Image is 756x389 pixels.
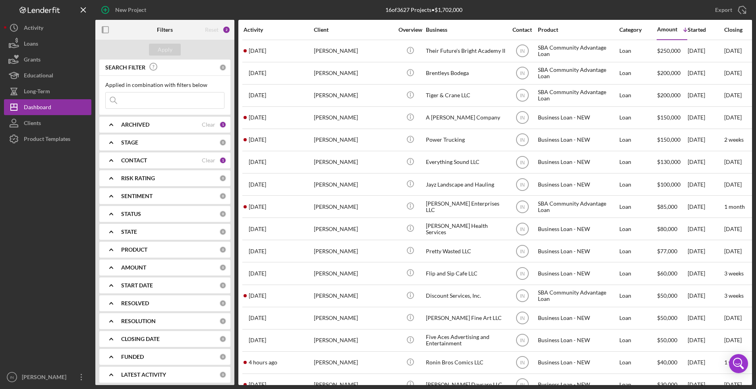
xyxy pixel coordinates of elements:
div: 1 [219,121,226,128]
time: [DATE] [724,92,742,98]
div: 0 [219,335,226,343]
div: A [PERSON_NAME] Company [426,107,505,128]
button: IN[PERSON_NAME] [4,369,91,385]
div: 1 [219,157,226,164]
div: [DATE] [688,174,723,195]
div: [PERSON_NAME] [314,263,393,284]
div: 0 [219,193,226,200]
div: Power Trucking [426,129,505,150]
div: SBA Community Advantage Loan [538,196,617,217]
div: $200,000 [657,85,687,106]
text: IN [520,93,525,98]
div: Applied in combination with filters below [105,82,224,88]
b: CLOSING DATE [121,336,160,342]
div: $77,000 [657,241,687,262]
b: RISK RATING [121,175,155,181]
b: STATE [121,229,137,235]
div: Loan [619,263,656,284]
div: Brentleys Bodega [426,63,505,84]
div: Long-Term [24,83,50,101]
div: Clients [24,115,41,133]
div: Contact [507,27,537,33]
div: Loan [619,241,656,262]
time: 2025-08-18 19:03 [249,226,266,232]
div: Jayz Landscape and Hauling [426,174,505,195]
div: Loan [619,107,656,128]
div: Business Loan - NEW [538,107,617,128]
text: IN [520,316,525,321]
div: [DATE] [688,107,723,128]
time: 2025-08-19 16:03 [249,293,266,299]
time: 2025-07-31 19:53 [249,48,266,54]
b: Filters [157,27,173,33]
time: 3 weeks [724,292,744,299]
div: Activity [24,20,43,38]
div: 0 [219,318,226,325]
time: [DATE] [724,248,742,254]
text: IN [520,182,525,187]
button: Product Templates [4,131,91,147]
div: [PERSON_NAME] [314,129,393,150]
div: $200,000 [657,63,687,84]
div: [DATE] [688,352,723,373]
div: Loan [619,85,656,106]
time: [DATE] [724,114,742,121]
text: IN [520,248,525,254]
div: [DATE] [688,63,723,84]
div: [DATE] [688,330,723,351]
div: Loan [619,285,656,306]
div: Clear [202,157,215,164]
b: CONTACT [121,157,147,164]
div: $250,000 [657,40,687,62]
div: Grants [24,52,41,69]
b: SEARCH FILTER [105,64,145,71]
div: [DATE] [688,196,723,217]
div: Loan [619,152,656,173]
div: Loan [619,330,656,351]
div: [PERSON_NAME] [314,63,393,84]
div: Five Aces Advertising and Entertainment [426,330,505,351]
button: New Project [95,2,154,18]
time: 2025-07-28 14:16 [249,315,266,321]
div: Product [538,27,617,33]
div: Loan [619,218,656,239]
div: [DATE] [688,85,723,106]
div: SBA Community Advantage Loan [538,85,617,106]
a: Activity [4,20,91,36]
div: 0 [219,139,226,146]
div: Amount [657,26,677,33]
time: 1 week [724,359,741,366]
div: [PERSON_NAME] [314,285,393,306]
div: [PERSON_NAME] [314,174,393,195]
div: Business Loan - NEW [538,129,617,150]
div: [DATE] [688,285,723,306]
div: Ronin Bros Comics LLC [426,352,505,373]
button: Loans [4,36,91,52]
button: Clients [4,115,91,131]
div: Started [688,27,723,33]
div: 0 [219,228,226,235]
button: Apply [149,44,181,56]
time: 2025-04-30 04:16 [249,181,266,188]
time: [DATE] [724,337,742,343]
button: Grants [4,52,91,67]
div: [PERSON_NAME] [314,107,393,128]
time: [DATE] [724,225,742,232]
b: AMOUNT [121,264,146,271]
div: Apply [158,44,172,56]
b: RESOLVED [121,300,149,306]
div: Activity [244,27,313,33]
time: 2025-08-11 20:55 [249,137,266,143]
div: [PERSON_NAME] [314,40,393,62]
div: $50,000 [657,330,687,351]
div: 0 [219,210,226,218]
div: $130,000 [657,152,687,173]
div: Loan [619,63,656,84]
div: [PERSON_NAME] [314,196,393,217]
time: [DATE] [724,314,742,321]
div: $50,000 [657,308,687,329]
div: Pretty Wasted LLC [426,241,505,262]
div: 0 [219,282,226,289]
button: Educational [4,67,91,83]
